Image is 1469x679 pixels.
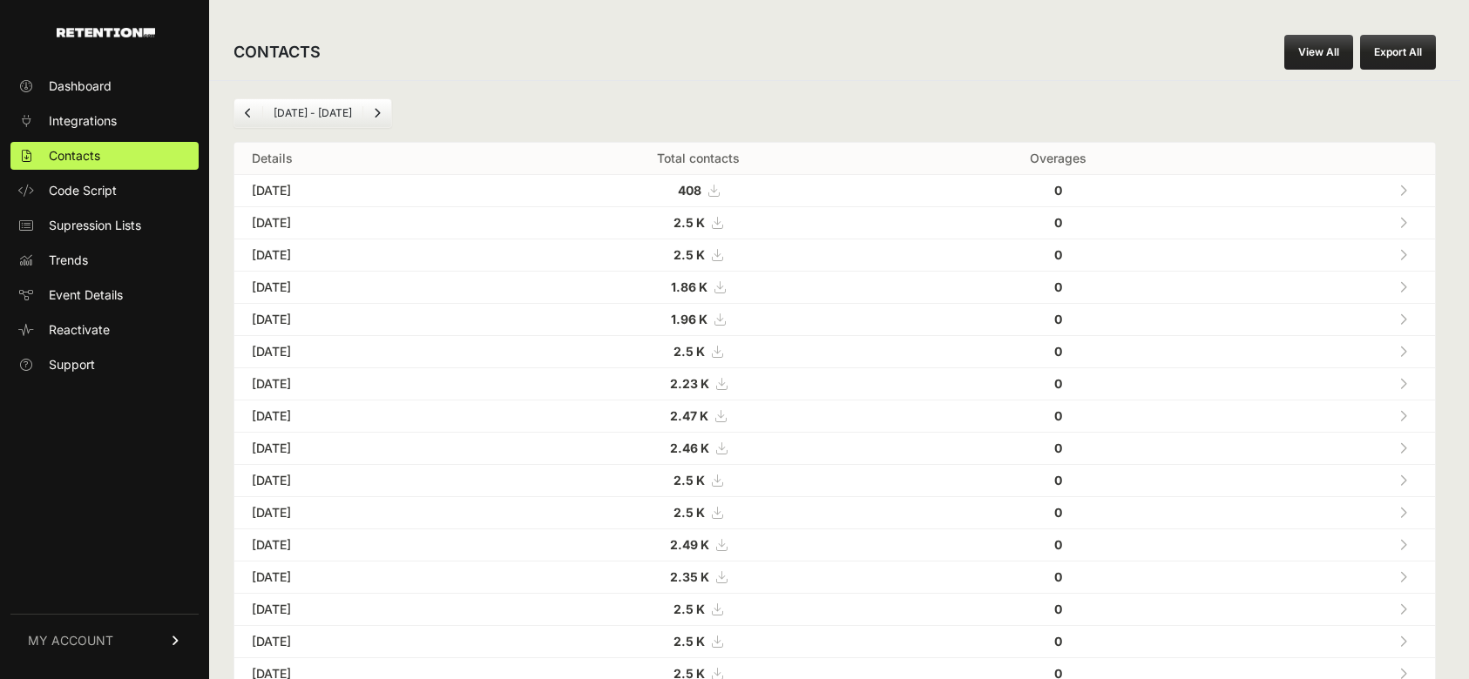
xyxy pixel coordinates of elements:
[1054,569,1062,584] strong: 0
[262,106,362,120] li: [DATE] - [DATE]
[10,142,199,170] a: Contacts
[234,529,496,561] td: [DATE]
[1054,537,1062,552] strong: 0
[1054,183,1062,198] strong: 0
[234,594,496,626] td: [DATE]
[234,99,262,127] a: Previous
[10,177,199,205] a: Code Script
[1054,440,1062,455] strong: 0
[234,561,496,594] td: [DATE]
[234,497,496,529] td: [DATE]
[57,28,155,37] img: Retention.com
[1054,344,1062,359] strong: 0
[234,239,496,272] td: [DATE]
[49,147,100,165] span: Contacts
[674,634,722,649] a: 2.5 K
[670,376,709,391] strong: 2.23 K
[1360,35,1436,70] button: Export All
[678,183,719,198] a: 408
[10,316,199,344] a: Reactivate
[234,400,496,433] td: [DATE]
[670,537,709,552] strong: 2.49 K
[234,175,496,207] td: [DATE]
[674,602,722,616] a: 2.5 K
[671,279,725,294] a: 1.86 K
[674,215,722,230] a: 2.5 K
[678,183,701,198] strong: 408
[49,77,112,95] span: Dashboard
[1054,376,1062,391] strong: 0
[234,433,496,465] td: [DATE]
[674,473,722,487] a: 2.5 K
[1054,408,1062,423] strong: 0
[234,336,496,368] td: [DATE]
[670,440,709,455] strong: 2.46 K
[671,312,707,326] strong: 1.96 K
[49,217,141,234] span: Supression Lists
[670,376,727,391] a: 2.23 K
[49,356,95,373] span: Support
[1054,247,1062,262] strong: 0
[670,440,727,455] a: 2.46 K
[496,143,901,175] th: Total contacts
[901,143,1216,175] th: Overages
[234,272,496,304] td: [DATE]
[671,312,725,326] a: 1.96 K
[674,505,722,520] a: 2.5 K
[234,207,496,239] td: [DATE]
[1054,505,1062,520] strong: 0
[363,99,391,127] a: Next
[234,143,496,175] th: Details
[10,212,199,239] a: Supression Lists
[10,72,199,100] a: Dashboard
[10,107,199,135] a: Integrations
[234,40,321,64] h2: CONTACTS
[28,632,113,649] span: MY ACCOUNT
[674,505,705,520] strong: 2.5 K
[674,344,722,359] a: 2.5 K
[1054,215,1062,230] strong: 0
[49,112,117,130] span: Integrations
[674,215,705,230] strong: 2.5 K
[674,473,705,487] strong: 2.5 K
[670,408,726,423] a: 2.47 K
[49,182,117,199] span: Code Script
[674,634,705,649] strong: 2.5 K
[1054,473,1062,487] strong: 0
[49,252,88,269] span: Trends
[674,247,705,262] strong: 2.5 K
[234,368,496,400] td: [DATE]
[234,304,496,336] td: [DATE]
[1054,312,1062,326] strong: 0
[670,408,708,423] strong: 2.47 K
[234,626,496,658] td: [DATE]
[671,279,707,294] strong: 1.86 K
[670,537,727,552] a: 2.49 K
[1054,602,1062,616] strong: 0
[234,465,496,497] td: [DATE]
[49,286,123,304] span: Event Details
[1284,35,1353,70] a: View All
[49,321,110,339] span: Reactivate
[674,247,722,262] a: 2.5 K
[670,569,709,584] strong: 2.35 K
[1054,634,1062,649] strong: 0
[1054,279,1062,294] strong: 0
[10,351,199,379] a: Support
[670,569,727,584] a: 2.35 K
[10,246,199,274] a: Trends
[10,614,199,667] a: MY ACCOUNT
[674,602,705,616] strong: 2.5 K
[10,281,199,309] a: Event Details
[674,344,705,359] strong: 2.5 K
